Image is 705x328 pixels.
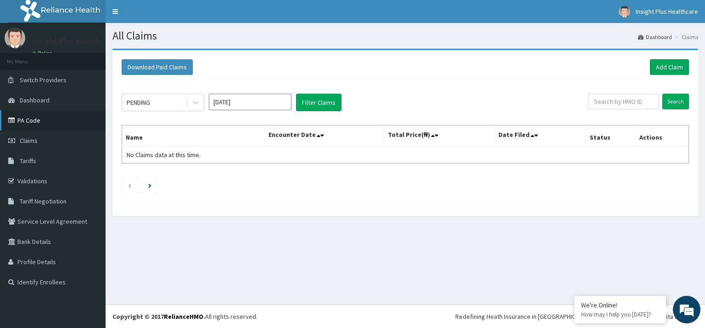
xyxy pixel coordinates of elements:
[636,7,698,16] span: Insight Plus Healthcare
[495,125,586,147] th: Date Filed
[673,33,698,41] li: Claims
[20,197,67,205] span: Tariff Negotiation
[122,125,265,147] th: Name
[20,136,38,145] span: Claims
[265,125,384,147] th: Encounter Date
[5,28,25,48] img: User Image
[148,181,151,189] a: Next page
[106,305,705,328] footer: All rights reserved.
[20,96,50,104] span: Dashboard
[588,94,659,109] input: Search by HMO ID
[662,94,689,109] input: Search
[127,98,150,107] div: PENDING
[635,125,688,147] th: Actions
[638,33,672,41] a: Dashboard
[581,311,659,318] p: How may I help you today?
[586,125,635,147] th: Status
[296,94,341,111] button: Filter Claims
[112,30,698,42] h1: All Claims
[455,312,698,321] div: Redefining Heath Insurance in [GEOGRAPHIC_DATA] using Telemedicine and Data Science!
[128,181,132,189] a: Previous page
[164,312,203,321] a: RelianceHMO
[209,94,291,110] input: Select Month and Year
[650,59,689,75] a: Add Claim
[581,301,659,309] div: We're Online!
[127,151,201,159] span: No Claims data at this time.
[619,6,630,17] img: User Image
[32,50,54,57] a: Online
[384,125,495,147] th: Total Price(₦)
[20,76,67,84] span: Switch Providers
[20,157,36,165] span: Tariffs
[122,59,193,75] button: Download Paid Claims
[112,312,205,321] strong: Copyright © 2017 .
[32,37,116,45] p: Insight Plus Healthcare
